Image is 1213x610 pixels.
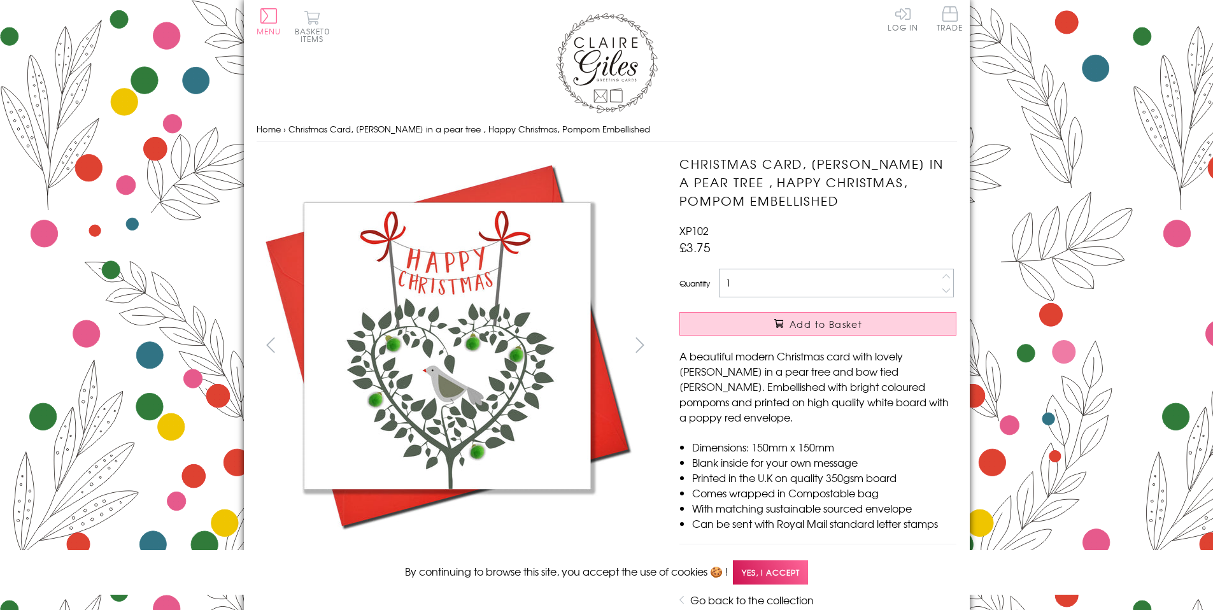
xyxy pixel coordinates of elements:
[257,330,285,359] button: prev
[288,123,650,135] span: Christmas Card, [PERSON_NAME] in a pear tree , Happy Christmas, Pompom Embellished
[937,6,963,34] a: Trade
[692,439,956,455] li: Dimensions: 150mm x 150mm
[692,516,956,531] li: Can be sent with Royal Mail standard letter stamps
[295,10,330,43] button: Basket0 items
[937,6,963,31] span: Trade
[692,485,956,500] li: Comes wrapped in Compostable bag
[692,455,956,470] li: Blank inside for your own message
[625,330,654,359] button: next
[257,123,281,135] a: Home
[790,318,862,330] span: Add to Basket
[888,6,918,31] a: Log In
[679,238,711,256] span: £3.75
[679,348,956,425] p: A beautiful modern Christmas card with lovely [PERSON_NAME] in a pear tree and bow tied [PERSON_N...
[690,592,814,607] a: Go back to the collection
[257,117,957,143] nav: breadcrumbs
[679,312,956,336] button: Add to Basket
[733,560,808,585] span: Yes, I accept
[257,155,639,537] img: Christmas Card, Partridge in a pear tree , Happy Christmas, Pompom Embellished
[679,155,956,209] h1: Christmas Card, [PERSON_NAME] in a pear tree , Happy Christmas, Pompom Embellished
[556,13,658,113] img: Claire Giles Greetings Cards
[257,25,281,37] span: Menu
[301,25,330,45] span: 0 items
[679,278,710,289] label: Quantity
[283,123,286,135] span: ›
[692,500,956,516] li: With matching sustainable sourced envelope
[257,8,281,35] button: Menu
[679,223,709,238] span: XP102
[692,470,956,485] li: Printed in the U.K on quality 350gsm board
